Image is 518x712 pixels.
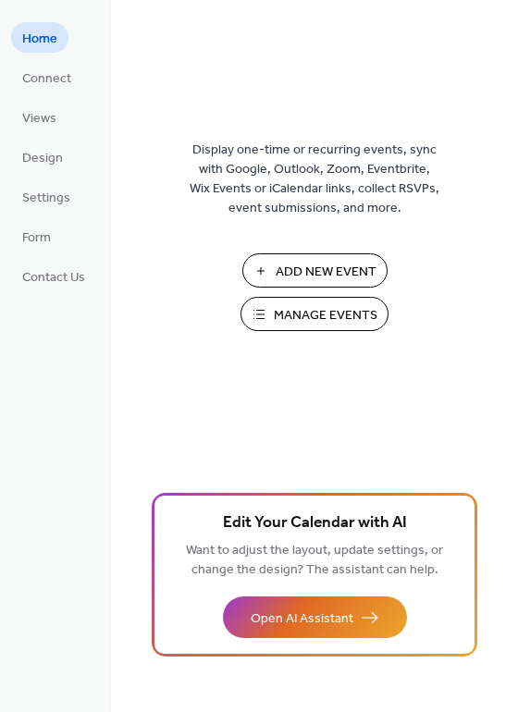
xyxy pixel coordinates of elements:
span: Edit Your Calendar with AI [223,510,407,536]
span: Home [22,30,57,49]
button: Manage Events [240,297,388,331]
span: Want to adjust the layout, update settings, or change the design? The assistant can help. [186,538,443,583]
span: Connect [22,69,71,89]
span: Add New Event [276,263,376,282]
a: Form [11,221,62,252]
a: Connect [11,62,82,92]
span: Views [22,109,56,129]
a: Views [11,102,68,132]
span: Design [22,149,63,168]
a: Design [11,141,74,172]
span: Settings [22,189,70,208]
span: Manage Events [274,306,377,325]
span: Display one-time or recurring events, sync with Google, Outlook, Zoom, Eventbrite, Wix Events or ... [190,141,439,218]
span: Form [22,228,51,248]
a: Home [11,22,68,53]
button: Add New Event [242,253,388,288]
span: Open AI Assistant [251,609,353,629]
a: Contact Us [11,261,96,291]
button: Open AI Assistant [223,596,407,638]
a: Settings [11,181,81,212]
span: Contact Us [22,268,85,288]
